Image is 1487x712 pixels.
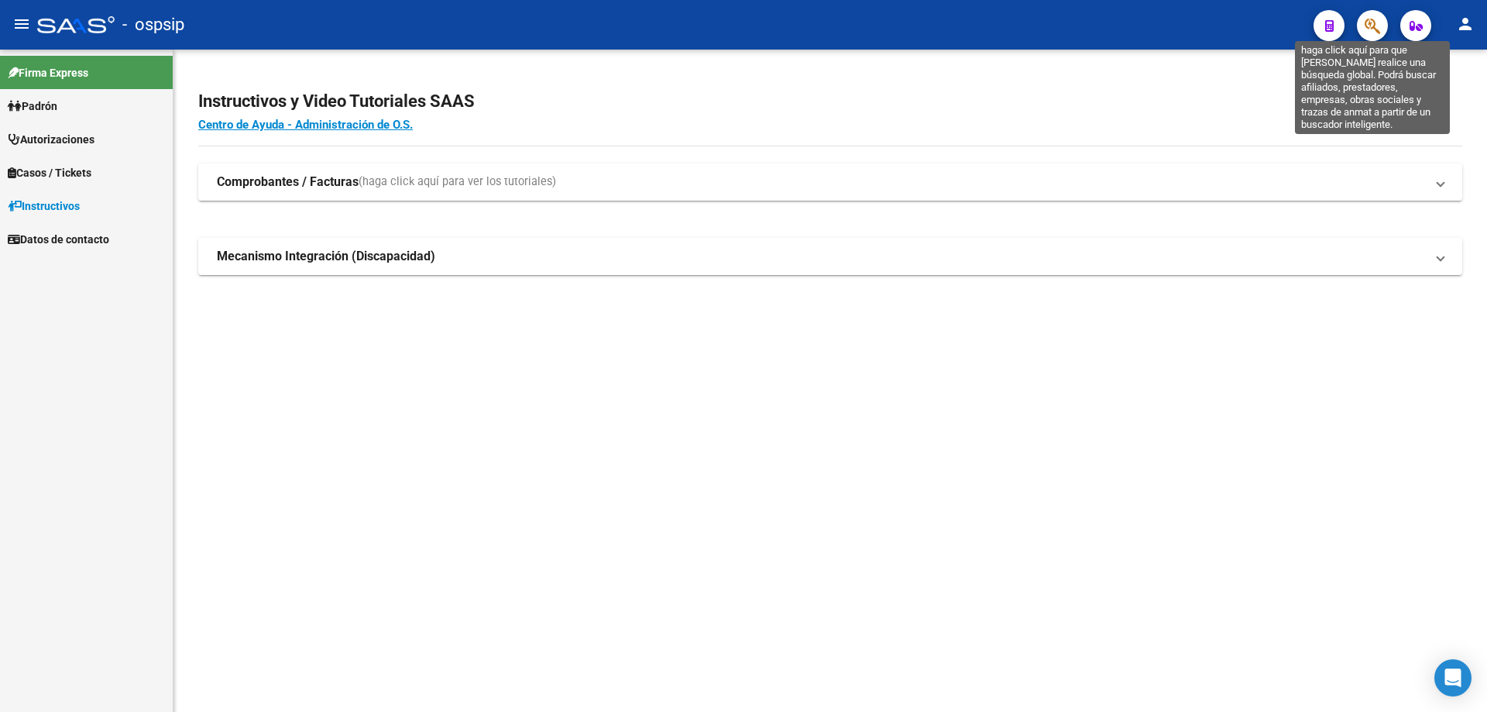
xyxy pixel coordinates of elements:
span: Instructivos [8,198,80,215]
span: Autorizaciones [8,131,94,148]
span: Firma Express [8,64,88,81]
span: Padrón [8,98,57,115]
span: - ospsip [122,8,184,42]
div: Open Intercom Messenger [1434,659,1472,697]
span: Casos / Tickets [8,164,91,181]
mat-icon: menu [12,15,31,33]
h2: Instructivos y Video Tutoriales SAAS [198,87,1462,116]
mat-expansion-panel-header: Comprobantes / Facturas(haga click aquí para ver los tutoriales) [198,163,1462,201]
mat-icon: person [1456,15,1475,33]
span: Datos de contacto [8,231,109,248]
strong: Comprobantes / Facturas [217,174,359,191]
strong: Mecanismo Integración (Discapacidad) [217,248,435,265]
a: Centro de Ayuda - Administración de O.S. [198,118,413,132]
span: (haga click aquí para ver los tutoriales) [359,174,556,191]
mat-expansion-panel-header: Mecanismo Integración (Discapacidad) [198,238,1462,275]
